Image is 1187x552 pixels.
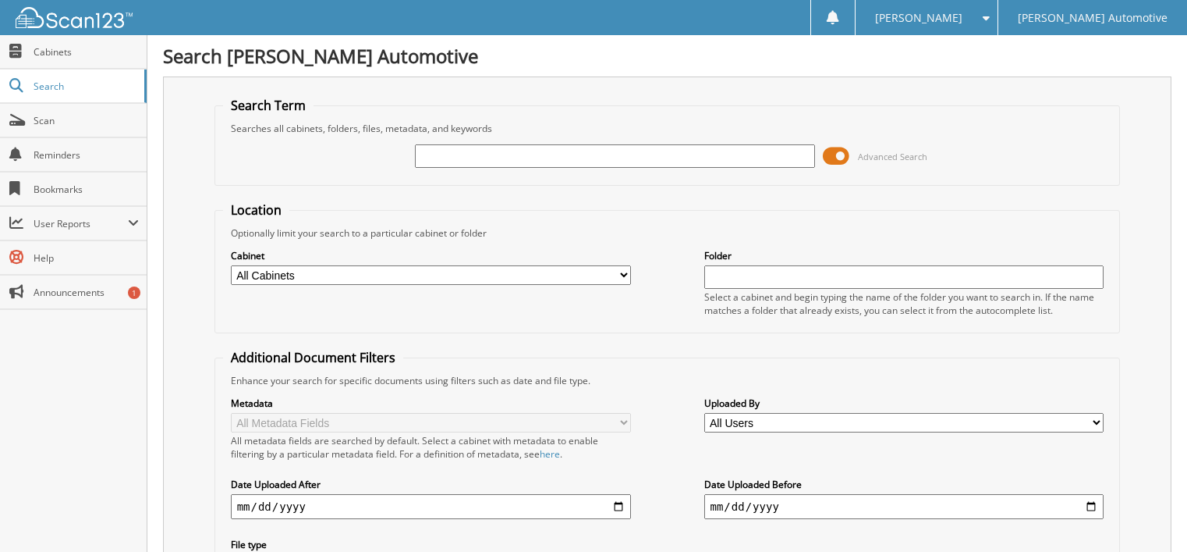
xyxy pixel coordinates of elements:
[223,349,403,366] legend: Additional Document Filters
[704,397,1104,410] label: Uploaded By
[540,447,560,461] a: here
[231,538,631,551] label: File type
[858,151,927,162] span: Advanced Search
[34,45,139,59] span: Cabinets
[875,13,962,23] span: [PERSON_NAME]
[34,217,128,230] span: User Reports
[231,249,631,262] label: Cabinet
[34,148,139,162] span: Reminders
[34,114,139,127] span: Scan
[223,374,1112,387] div: Enhance your search for specific documents using filters such as date and file type.
[704,478,1104,491] label: Date Uploaded Before
[704,494,1104,519] input: end
[34,80,136,93] span: Search
[231,397,631,410] label: Metadata
[231,434,631,461] div: All metadata fields are searched by default. Select a cabinet with metadata to enable filtering b...
[704,290,1104,317] div: Select a cabinet and begin typing the name of the folder you want to search in. If the name match...
[128,287,140,299] div: 1
[34,183,139,196] span: Bookmarks
[223,122,1112,135] div: Searches all cabinets, folders, files, metadata, and keywords
[231,478,631,491] label: Date Uploaded After
[704,249,1104,262] label: Folder
[34,251,139,265] span: Help
[223,226,1112,240] div: Optionally limit your search to a particular cabinet or folder
[231,494,631,519] input: start
[223,97,314,114] legend: Search Term
[16,7,133,28] img: scan123-logo-white.svg
[163,43,1171,69] h1: Search [PERSON_NAME] Automotive
[1018,13,1168,23] span: [PERSON_NAME] Automotive
[223,201,289,219] legend: Location
[34,286,139,299] span: Announcements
